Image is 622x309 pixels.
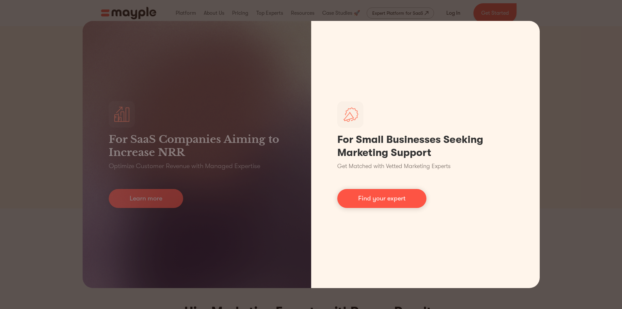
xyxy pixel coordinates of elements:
h3: For SaaS Companies Aiming to Increase NRR [109,133,285,159]
h1: For Small Businesses Seeking Marketing Support [337,133,514,159]
p: Get Matched with Vetted Marketing Experts [337,162,451,171]
a: Learn more [109,189,183,208]
p: Optimize Customer Revenue with Managed Expertise [109,162,260,171]
a: Find your expert [337,189,426,208]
